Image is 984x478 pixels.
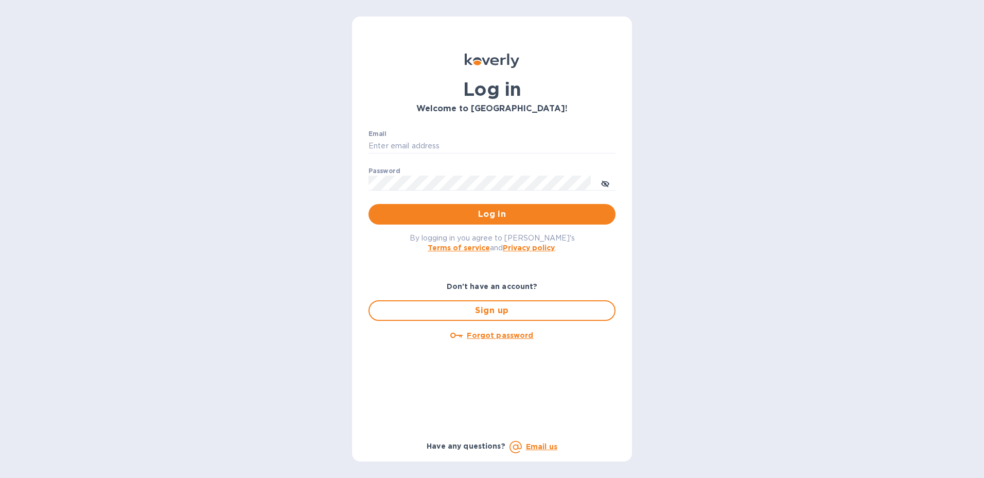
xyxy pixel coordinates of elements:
[428,244,490,252] a: Terms of service
[368,78,616,100] h1: Log in
[368,104,616,114] h3: Welcome to [GEOGRAPHIC_DATA]!
[467,331,533,339] u: Forgot password
[378,304,606,317] span: Sign up
[427,442,505,450] b: Have any questions?
[368,168,400,174] label: Password
[526,442,557,451] a: Email us
[368,131,386,137] label: Email
[368,300,616,321] button: Sign up
[447,282,538,291] b: Don't have an account?
[503,244,555,252] a: Privacy policy
[377,208,607,220] span: Log in
[368,204,616,225] button: Log in
[595,173,616,193] button: toggle password visibility
[465,54,519,68] img: Koverly
[410,234,575,252] span: By logging in you agree to [PERSON_NAME]'s and .
[368,139,616,154] input: Enter email address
